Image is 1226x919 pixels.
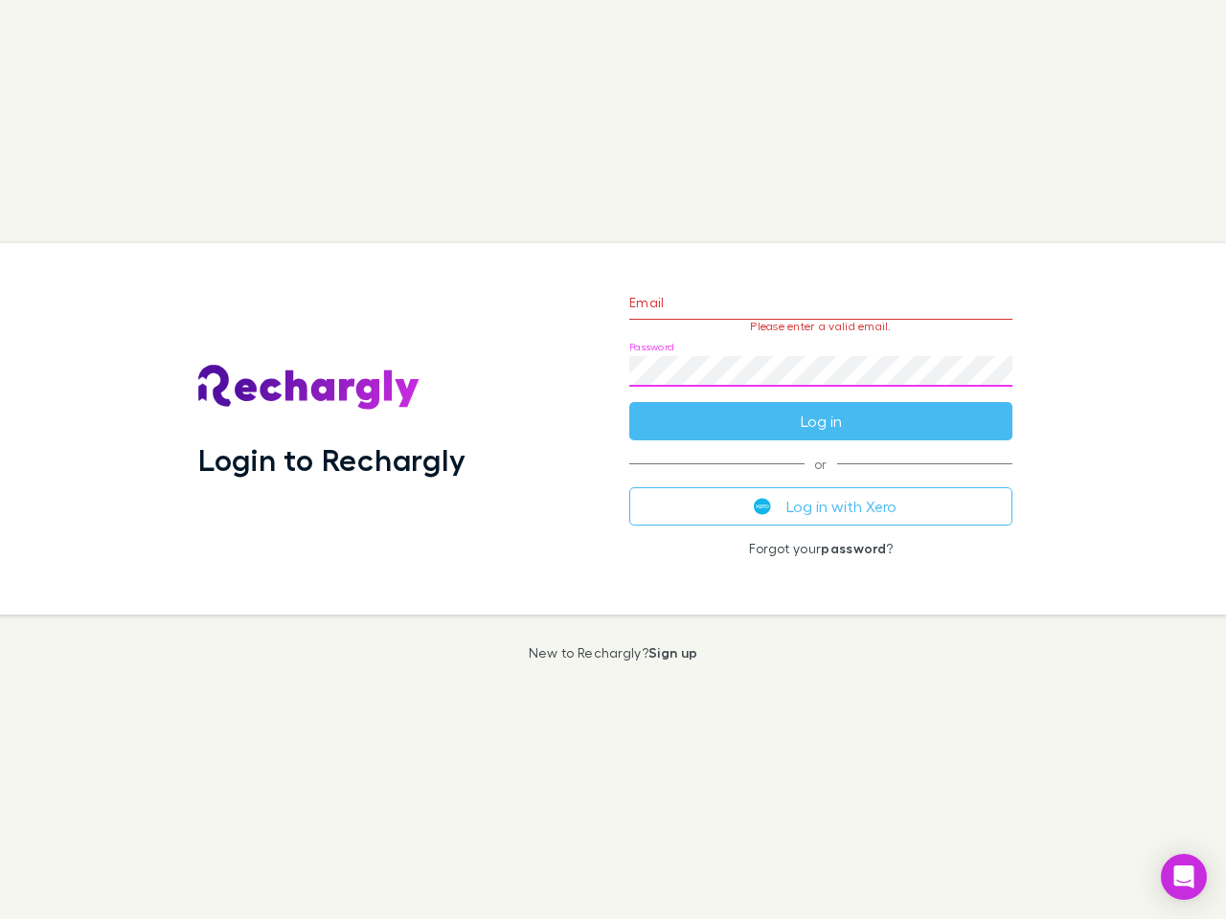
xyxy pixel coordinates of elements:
[629,541,1012,556] p: Forgot your ?
[754,498,771,515] img: Xero's logo
[198,441,465,478] h1: Login to Rechargly
[1161,854,1207,900] div: Open Intercom Messenger
[648,644,697,661] a: Sign up
[629,320,1012,333] p: Please enter a valid email.
[629,340,674,354] label: Password
[198,365,420,411] img: Rechargly's Logo
[529,645,698,661] p: New to Rechargly?
[629,402,1012,440] button: Log in
[821,540,886,556] a: password
[629,487,1012,526] button: Log in with Xero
